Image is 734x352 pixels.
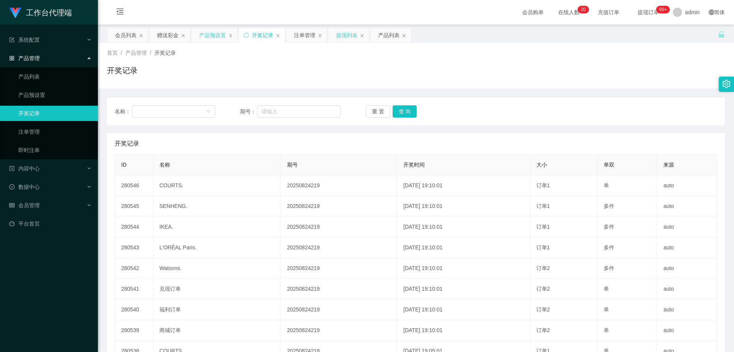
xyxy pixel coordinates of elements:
span: 充值订单 [594,10,623,15]
td: [DATE] 19:10:01 [397,279,530,300]
p: 0 [583,6,586,13]
a: 产品列表 [18,69,92,84]
button: 查 询 [393,105,417,118]
h1: 工作台代理端 [26,0,72,25]
span: / [121,50,122,56]
td: 20250824219 [281,217,397,237]
span: 单双 [604,162,614,168]
span: 名称： [115,108,132,116]
td: IKEA. [153,217,281,237]
span: 在线人数 [554,10,583,15]
span: 多件 [604,203,614,209]
td: auto [657,279,717,300]
td: 20250824219 [281,258,397,279]
td: 280541 [115,279,153,300]
td: auto [657,258,717,279]
span: 订单1 [536,224,550,230]
span: 数据中心 [9,184,40,190]
div: 产品预设置 [199,28,226,43]
span: 订单2 [536,286,550,292]
span: 多件 [604,244,614,250]
i: 图标: form [9,37,15,43]
span: 开奖时间 [403,162,425,168]
div: 开奖记录 [252,28,273,43]
div: 赠送彩金 [157,28,179,43]
span: 名称 [159,162,170,168]
span: 产品管理 [9,55,40,61]
a: 产品预设置 [18,87,92,103]
td: [DATE] 19:10:01 [397,237,530,258]
i: 图标: sync [244,33,249,38]
td: auto [657,175,717,196]
i: 图标: global [709,10,714,15]
span: 大小 [536,162,547,168]
span: 系统配置 [9,37,40,43]
input: 请输入 [257,105,341,118]
td: 280544 [115,217,153,237]
h1: 开奖记录 [107,65,138,76]
td: 280540 [115,300,153,320]
i: 图标: down [206,109,211,115]
span: 开奖记录 [154,50,176,56]
i: 图标: table [9,203,15,208]
td: 20250824219 [281,300,397,320]
span: / [150,50,151,56]
td: auto [657,300,717,320]
td: COURTS. [153,175,281,196]
span: 期号 [287,162,298,168]
td: auto [657,217,717,237]
span: 开奖记录 [115,139,139,148]
i: 图标: close [360,33,364,38]
i: 图标: close [228,33,233,38]
span: 单 [604,327,609,333]
span: 订单1 [536,203,550,209]
i: 图标: check-circle-o [9,184,15,190]
td: 280543 [115,237,153,258]
span: 会员管理 [9,202,40,208]
div: 会员列表 [115,28,136,43]
span: 期号： [240,108,257,116]
sup: 965 [656,6,670,13]
i: 图标: close [139,33,143,38]
img: logo.9652507e.png [9,8,21,18]
td: [DATE] 19:10:01 [397,258,530,279]
i: 图标: close [318,33,322,38]
td: SENHENG. [153,196,281,217]
sup: 20 [578,6,589,13]
a: 开奖记录 [18,106,92,121]
p: 2 [581,6,583,13]
span: 订单2 [536,327,550,333]
td: auto [657,320,717,341]
span: 订单2 [536,306,550,313]
td: [DATE] 19:10:01 [397,217,530,237]
td: 280545 [115,196,153,217]
i: 图标: appstore-o [9,56,15,61]
td: 20250824219 [281,196,397,217]
i: 图标: profile [9,166,15,171]
div: 产品列表 [378,28,399,43]
a: 图标: dashboard平台首页 [9,216,92,231]
span: 单 [604,286,609,292]
div: 注单管理 [294,28,315,43]
td: auto [657,196,717,217]
td: [DATE] 19:10:01 [397,320,530,341]
span: 订单2 [536,265,550,271]
i: 图标: unlock [718,31,725,38]
a: 即时注单 [18,142,92,158]
td: L'ORÉAL Paris. [153,237,281,258]
td: 福利订单 [153,300,281,320]
span: 产品管理 [125,50,147,56]
td: Watsons. [153,258,281,279]
div: 提现列表 [336,28,357,43]
td: 280546 [115,175,153,196]
td: [DATE] 19:10:01 [397,175,530,196]
i: 图标: close [181,33,185,38]
td: [DATE] 19:10:01 [397,300,530,320]
span: 订单1 [536,244,550,250]
span: 单 [604,182,609,188]
td: auto [657,237,717,258]
td: [DATE] 19:10:01 [397,196,530,217]
td: 兑现订单 [153,279,281,300]
i: 图标: close [276,33,280,38]
span: ID [121,162,127,168]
